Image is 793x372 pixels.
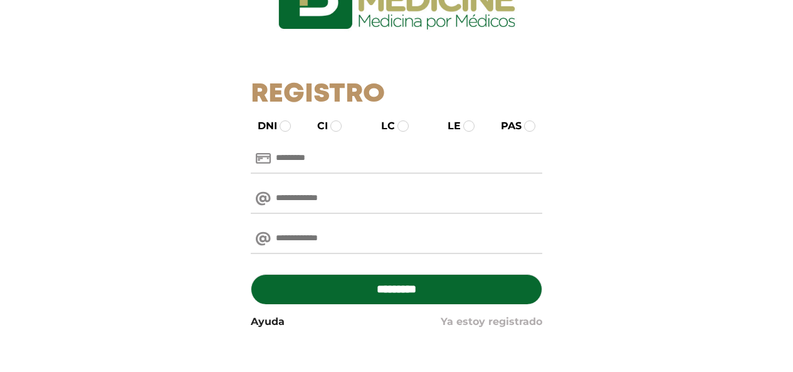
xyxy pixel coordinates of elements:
h1: Registro [251,79,542,110]
label: LE [436,119,461,134]
label: DNI [246,119,277,134]
label: CI [306,119,328,134]
a: Ya estoy registrado [441,314,542,329]
a: Ayuda [251,314,285,329]
label: LC [370,119,395,134]
label: PAS [490,119,522,134]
